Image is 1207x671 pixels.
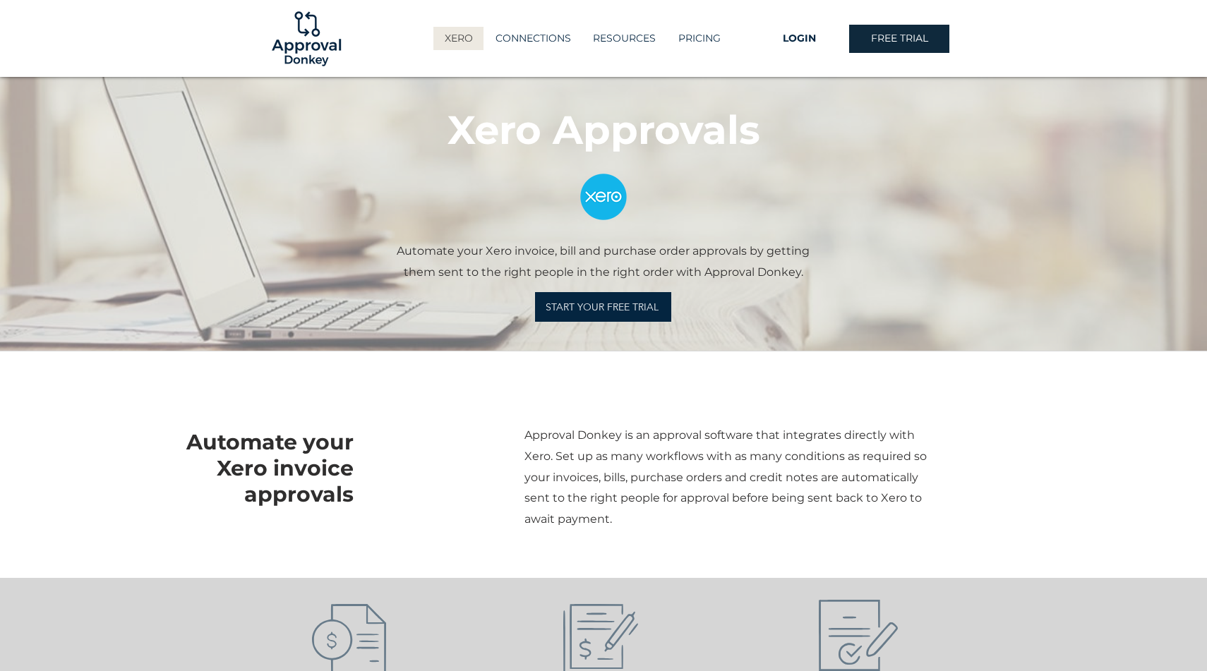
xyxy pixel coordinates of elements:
a: START YOUR FREE TRIAL [535,292,671,322]
a: FREE TRIAL [849,25,949,53]
span: START YOUR FREE TRIAL [546,301,659,313]
span: LOGIN [783,32,816,46]
a: PRICING [666,27,731,50]
p: CONNECTIONS [488,27,578,50]
nav: Site [416,27,749,50]
p: RESOURCES [586,27,663,50]
span: Approval Donkey is an approval software that integrates directly with Xero. Set up as many workfl... [524,428,927,526]
p: PRICING [671,27,728,50]
span: Xero Approvals [448,106,760,154]
a: CONNECTIONS [484,27,582,50]
p: XERO [438,27,480,50]
div: RESOURCES [582,27,666,50]
span: Automate your Xero invoice, bill and purchase order approvals by getting them sent to the right p... [397,244,810,279]
img: Logo - Blue.png [560,153,647,241]
a: LOGIN [749,25,849,53]
a: XERO [433,27,484,50]
span: Automate your Xero invoice approvals [186,429,354,507]
span: FREE TRIAL [871,32,928,46]
img: Logo-01.png [268,1,344,77]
